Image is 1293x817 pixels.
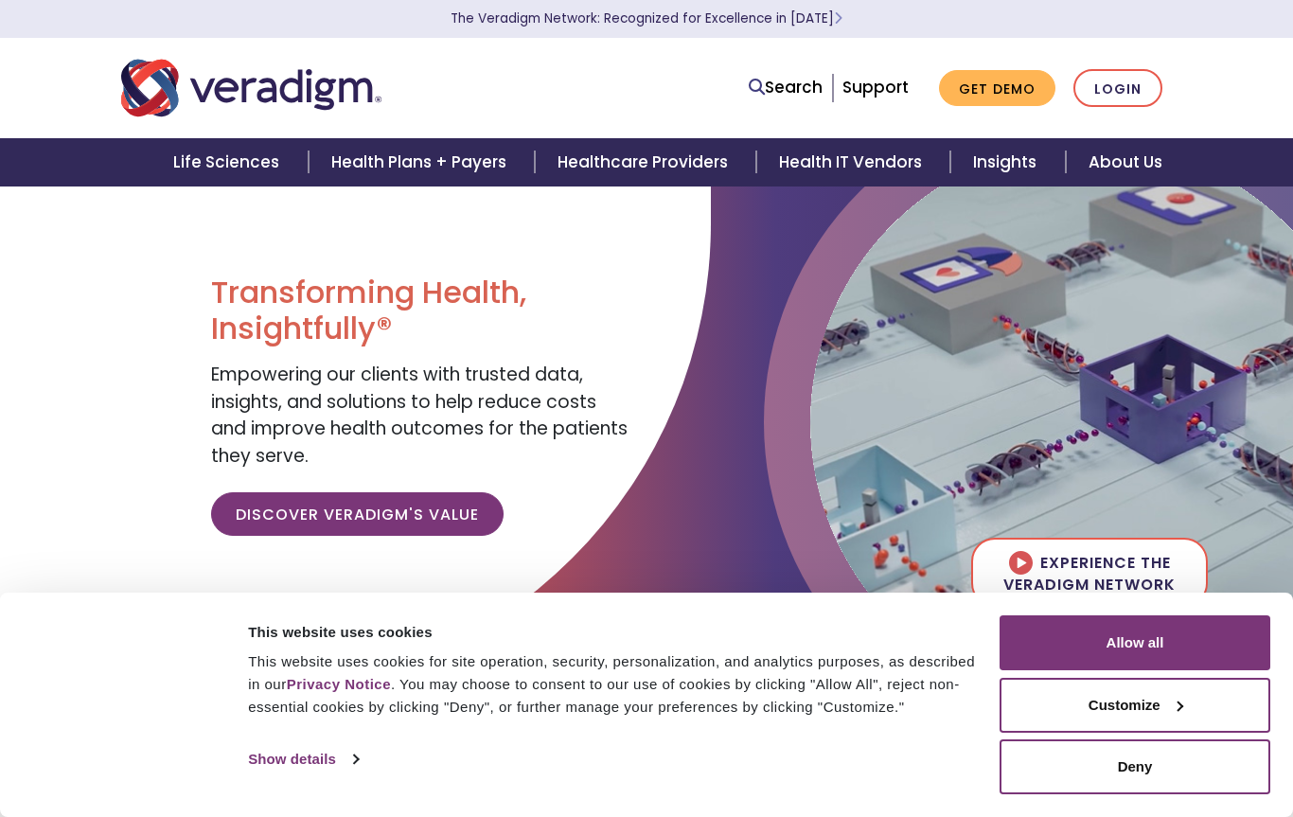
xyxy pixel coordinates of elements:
a: Health Plans + Payers [309,138,535,186]
span: Empowering our clients with trusted data, insights, and solutions to help reduce costs and improv... [211,362,628,469]
a: Login [1073,69,1162,108]
div: This website uses cookies for site operation, security, personalization, and analytics purposes, ... [248,650,978,719]
a: Show details [248,745,358,773]
button: Customize [1000,678,1270,733]
a: Healthcare Providers [535,138,756,186]
a: About Us [1066,138,1185,186]
a: Discover Veradigm's Value [211,492,504,536]
div: This website uses cookies [248,621,978,644]
h1: Transforming Health, Insightfully® [211,275,632,347]
a: Health IT Vendors [756,138,950,186]
a: Life Sciences [151,138,308,186]
a: Get Demo [939,70,1055,107]
a: Privacy Notice [287,676,391,692]
button: Deny [1000,739,1270,794]
a: Search [749,75,823,100]
a: Insights [950,138,1065,186]
a: The Veradigm Network: Recognized for Excellence in [DATE]Learn More [451,9,842,27]
a: Support [842,76,909,98]
button: Allow all [1000,615,1270,670]
img: Veradigm logo [121,57,381,119]
span: Learn More [834,9,842,27]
